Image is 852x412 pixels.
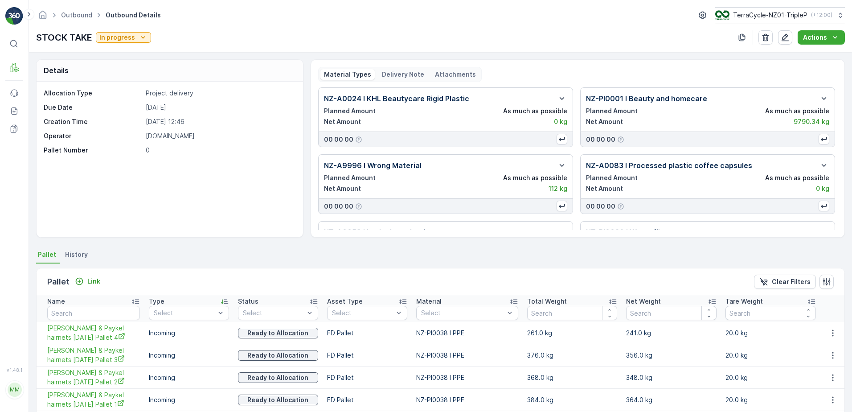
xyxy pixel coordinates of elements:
[617,203,624,210] div: Help Tooltip Icon
[523,344,622,367] td: 376.0 kg
[146,132,294,140] p: [DOMAIN_NAME]
[61,11,92,19] a: Outbound
[324,135,353,144] p: 00 00 00
[586,107,638,115] p: Planned Amount
[554,117,567,126] p: 0 kg
[586,184,623,193] p: Net Amount
[47,391,140,409] span: [PERSON_NAME] & Paykel hairnets [DATE] Pallet 1
[44,65,69,76] p: Details
[503,107,567,115] p: As much as possible
[47,324,140,342] a: FD Fisher & Paykel hairnets 27/06/2025 Pallet 4
[412,367,523,389] td: NZ-PI0038 I PPE
[803,33,827,42] p: Actions
[87,277,100,286] p: Link
[324,202,353,211] p: 00 00 00
[247,373,308,382] p: Ready to Allocation
[238,372,318,383] button: Ready to Allocation
[622,322,721,344] td: 241.0 kg
[5,375,23,405] button: MM
[323,322,412,344] td: FD Pallet
[733,11,807,20] p: TerraCycle-NZ01-TripleP
[421,309,504,317] p: Select
[715,10,729,20] img: TC_7kpGtVS.png
[36,31,92,44] p: STOCK TAKE
[144,322,233,344] td: Incoming
[44,132,142,140] p: Operator
[725,297,763,306] p: Tare Weight
[5,7,23,25] img: logo
[38,250,56,259] span: Pallet
[523,367,622,389] td: 368.0 kg
[617,136,624,143] div: Help Tooltip Icon
[435,70,476,79] p: Attachments
[586,227,675,238] p: NZ-PI0020 I Water filters
[5,367,23,373] span: v 1.48.1
[238,297,258,306] p: Status
[412,389,523,411] td: NZ-PI0038 I PPE
[324,184,361,193] p: Net Amount
[47,391,140,409] a: FD Fisher & Paykel hairnets 27/06/2025 Pallet 1
[527,297,567,306] p: Total Weight
[47,297,65,306] p: Name
[798,30,845,45] button: Actions
[765,173,829,182] p: As much as possible
[324,107,376,115] p: Planned Amount
[503,173,567,182] p: As much as possible
[146,146,294,155] p: 0
[38,13,48,21] a: Homepage
[243,309,304,317] p: Select
[754,275,816,289] button: Clear Filters
[586,117,623,126] p: Net Amount
[811,12,832,19] p: ( +12:00 )
[412,344,523,367] td: NZ-PI0038 I PPE
[355,136,362,143] div: Help Tooltip Icon
[146,117,294,126] p: [DATE] 12:46
[622,367,721,389] td: 348.0 kg
[523,389,622,411] td: 384.0 kg
[8,383,22,397] div: MM
[71,276,104,287] button: Link
[816,184,829,193] p: 0 kg
[622,389,721,411] td: 364.0 kg
[44,146,142,155] p: Pallet Number
[247,396,308,404] p: Ready to Allocation
[144,389,233,411] td: Incoming
[416,297,442,306] p: Material
[323,367,412,389] td: FD Pallet
[626,297,661,306] p: Net Weight
[626,306,717,320] input: Search
[149,297,164,306] p: Type
[324,93,469,104] p: NZ-A0024 I KHL Beautycare Rigid Plastic
[99,33,135,42] p: In progress
[725,306,816,320] input: Search
[355,203,362,210] div: Help Tooltip Icon
[324,70,371,79] p: Material Types
[47,276,70,288] p: Pallet
[586,173,638,182] p: Planned Amount
[238,350,318,361] button: Ready to Allocation
[47,368,140,387] span: [PERSON_NAME] & Paykel hairnets [DATE] Pallet 2
[794,117,829,126] p: 9790.34 kg
[144,367,233,389] td: Incoming
[586,135,615,144] p: 00 00 00
[154,309,215,317] p: Select
[44,117,142,126] p: Creation Time
[247,351,308,360] p: Ready to Allocation
[47,346,140,364] span: [PERSON_NAME] & Paykel hairnets [DATE] Pallet 3
[238,395,318,405] button: Ready to Allocation
[324,227,430,238] p: NZ-A0059 I Lush clear plastic
[622,344,721,367] td: 356.0 kg
[715,7,845,23] button: TerraCycle-NZ01-TripleP(+12:00)
[772,277,811,286] p: Clear Filters
[44,89,142,98] p: Allocation Type
[765,107,829,115] p: As much as possible
[527,306,618,320] input: Search
[323,389,412,411] td: FD Pallet
[65,250,88,259] span: History
[104,11,163,20] span: Outbound Details
[324,160,422,171] p: NZ-A9996 I Wrong Material
[327,297,363,306] p: Asset Type
[721,344,820,367] td: 20.0 kg
[586,202,615,211] p: 00 00 00
[47,368,140,387] a: FD Fisher & Paykel hairnets 27/06/2025 Pallet 2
